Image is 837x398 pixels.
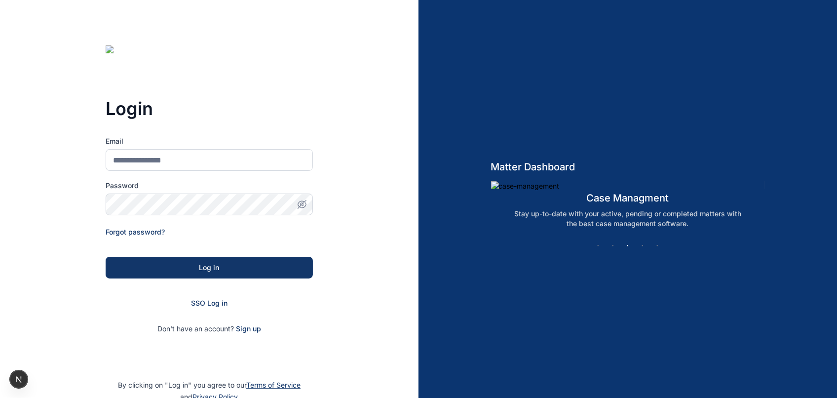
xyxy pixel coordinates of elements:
h5: Matter Dashboard [491,160,765,174]
p: Stay up-to-date with your active, pending or completed matters with the best case management soft... [501,209,754,229]
a: Forgot password? [106,228,165,236]
button: Next [693,241,703,251]
a: Terms of Service [246,381,301,389]
button: 3 [623,241,633,251]
button: 5 [652,241,662,251]
a: SSO Log in [191,299,228,307]
label: Password [106,181,313,191]
p: Don't have an account? [106,324,313,334]
label: Email [106,136,313,146]
button: 1 [593,241,603,251]
button: Previous [553,241,563,251]
button: Log in [106,257,313,279]
button: 4 [638,241,647,251]
a: Sign up [236,324,261,333]
h5: case managment [491,191,765,205]
h3: Login [106,99,313,119]
img: digitslaw-logo [106,45,171,61]
img: case-management [491,181,765,191]
div: Log in [121,263,297,273]
button: 2 [608,241,618,251]
span: Sign up [236,324,261,334]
